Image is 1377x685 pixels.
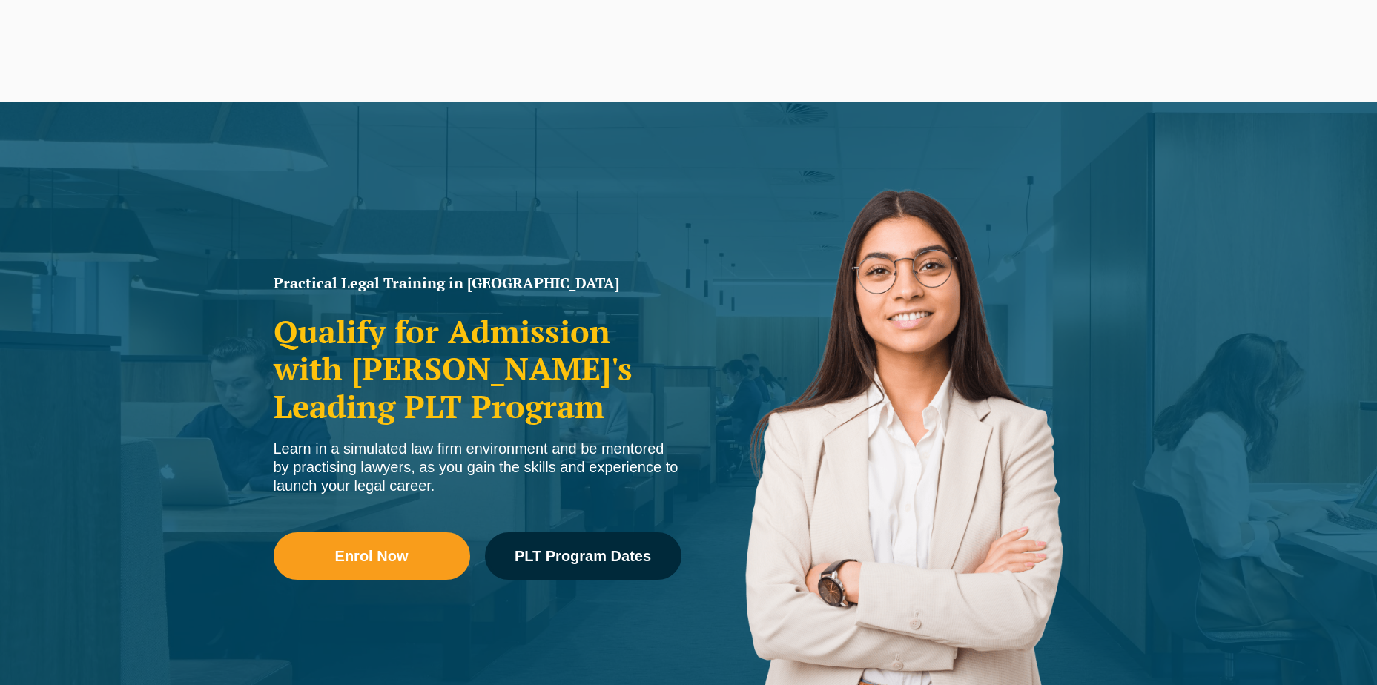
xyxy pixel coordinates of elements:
[485,532,681,580] a: PLT Program Dates
[274,313,681,425] h2: Qualify for Admission with [PERSON_NAME]'s Leading PLT Program
[335,549,409,563] span: Enrol Now
[274,532,470,580] a: Enrol Now
[274,276,681,291] h1: Practical Legal Training in [GEOGRAPHIC_DATA]
[274,440,681,495] div: Learn in a simulated law firm environment and be mentored by practising lawyers, as you gain the ...
[515,549,651,563] span: PLT Program Dates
